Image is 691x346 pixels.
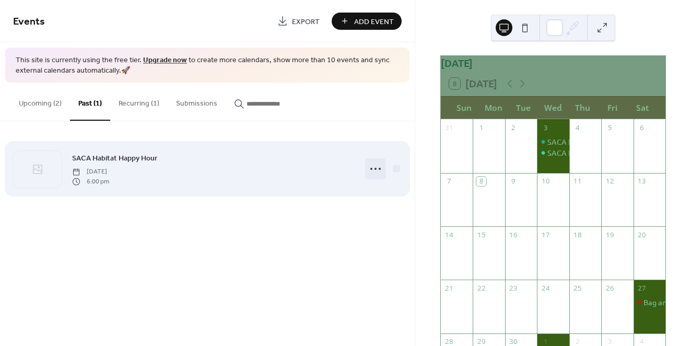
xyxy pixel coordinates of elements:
[547,147,636,158] div: SACA Habitat Happy Hour
[479,97,509,119] div: Mon
[444,123,454,132] div: 31
[537,147,569,158] div: SACA Habitat Happy Hour
[441,56,665,71] div: [DATE]
[10,83,70,120] button: Upcoming (2)
[476,123,486,132] div: 1
[444,230,454,239] div: 14
[573,230,582,239] div: 18
[605,230,614,239] div: 19
[637,284,647,293] div: 27
[547,136,636,147] div: SACA Habitat Happy Hour
[605,123,614,132] div: 5
[509,177,518,186] div: 9
[573,123,582,132] div: 4
[444,177,454,186] div: 7
[637,230,647,239] div: 20
[476,284,486,293] div: 22
[143,53,187,67] a: Upgrade now
[72,153,157,164] span: SACA Habitat Happy Hour
[70,83,110,121] button: Past (1)
[476,177,486,186] div: 8
[354,16,394,27] span: Add Event
[444,284,454,293] div: 21
[13,11,45,32] span: Events
[541,123,550,132] div: 3
[605,177,614,186] div: 12
[541,284,550,293] div: 24
[537,136,569,147] div: SACA Habitat Happy Hour
[168,83,226,120] button: Submissions
[16,55,399,76] span: This site is currently using the free tier. to create more calendars, show more than 10 events an...
[573,177,582,186] div: 11
[541,230,550,239] div: 17
[509,123,518,132] div: 2
[538,97,568,119] div: Wed
[270,13,327,30] a: Export
[541,177,550,186] div: 10
[637,123,647,132] div: 6
[598,97,627,119] div: Fri
[476,230,486,239] div: 15
[605,284,614,293] div: 26
[509,284,518,293] div: 23
[627,97,657,119] div: Sat
[332,13,402,30] button: Add Event
[110,83,168,120] button: Recurring (1)
[573,284,582,293] div: 25
[72,177,109,186] span: 6:00 pm
[568,97,598,119] div: Thu
[509,97,538,119] div: Tue
[637,177,647,186] div: 13
[449,97,479,119] div: Sun
[509,230,518,239] div: 16
[634,297,665,307] div: Bag and Brunch Pleasant Hill Creek Clean-up @ The Little Darlin'
[292,16,320,27] span: Export
[72,167,109,177] span: [DATE]
[72,152,157,164] a: SACA Habitat Happy Hour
